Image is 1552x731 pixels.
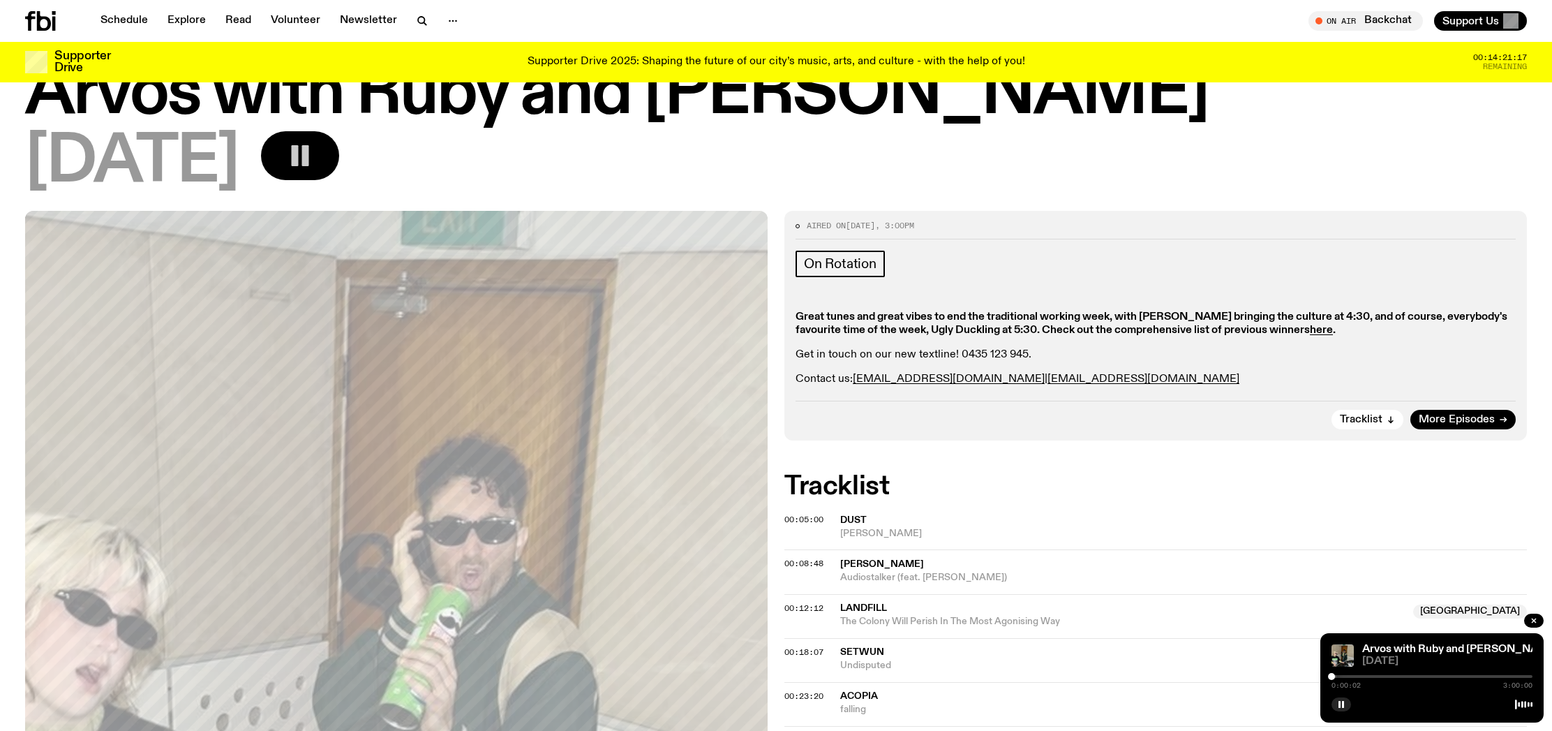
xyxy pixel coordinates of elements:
[840,571,1527,584] span: Audiostalker (feat. [PERSON_NAME])
[1503,682,1532,689] span: 3:00:00
[528,56,1025,68] p: Supporter Drive 2025: Shaping the future of our city’s music, arts, and culture - with the help o...
[840,515,867,525] span: dust
[796,251,885,277] a: On Rotation
[1310,325,1333,336] a: here
[784,558,823,569] span: 00:08:48
[1473,54,1527,61] span: 00:14:21:17
[840,559,924,569] span: [PERSON_NAME]
[1308,11,1423,31] button: On AirBackchat
[784,647,823,658] span: 00:18:07
[840,527,1527,540] span: [PERSON_NAME]
[796,311,1507,336] strong: Great tunes and great vibes to end the traditional working week, with [PERSON_NAME] bringing the ...
[840,659,1405,672] span: Undisputed
[1483,63,1527,71] span: Remaining
[1047,374,1239,385] a: [EMAIL_ADDRESS][DOMAIN_NAME]
[25,63,1527,126] h1: Arvos with Ruby and [PERSON_NAME]
[1362,656,1532,667] span: [DATE]
[796,373,1516,386] p: Contact us: |
[54,50,110,74] h3: Supporter Drive
[92,11,156,31] a: Schedule
[1340,415,1382,425] span: Tracklist
[840,703,1405,716] span: falling
[840,615,1405,628] span: The Colony Will Perish In The Most Agonising Way
[840,603,887,613] span: Landfill
[159,11,214,31] a: Explore
[784,603,823,614] span: 00:12:12
[25,131,239,194] span: [DATE]
[1410,410,1516,429] a: More Episodes
[331,11,405,31] a: Newsletter
[840,691,878,701] span: Acopia
[1331,682,1361,689] span: 0:00:02
[1434,11,1527,31] button: Support Us
[262,11,329,31] a: Volunteer
[807,220,846,231] span: Aired on
[840,647,884,657] span: Setwun
[784,474,1527,499] h2: Tracklist
[1442,15,1499,27] span: Support Us
[804,256,876,272] span: On Rotation
[217,11,260,31] a: Read
[1413,605,1527,619] span: [GEOGRAPHIC_DATA]
[784,514,823,525] span: 00:05:00
[796,348,1516,362] p: Get in touch on our new textline! 0435 123 945.
[1331,644,1354,667] img: Ruby wears a Collarbones t shirt and pretends to play the DJ decks, Al sings into a pringles can....
[1333,325,1336,336] strong: .
[875,220,914,231] span: , 3:00pm
[784,693,823,700] button: 00:23:20
[784,605,823,612] button: 00:12:12
[784,691,823,702] span: 00:23:20
[853,374,1045,385] a: [EMAIL_ADDRESS][DOMAIN_NAME]
[1331,410,1403,429] button: Tracklist
[784,560,823,568] button: 00:08:48
[784,649,823,656] button: 00:18:07
[846,220,875,231] span: [DATE]
[1419,415,1495,425] span: More Episodes
[784,516,823,524] button: 00:05:00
